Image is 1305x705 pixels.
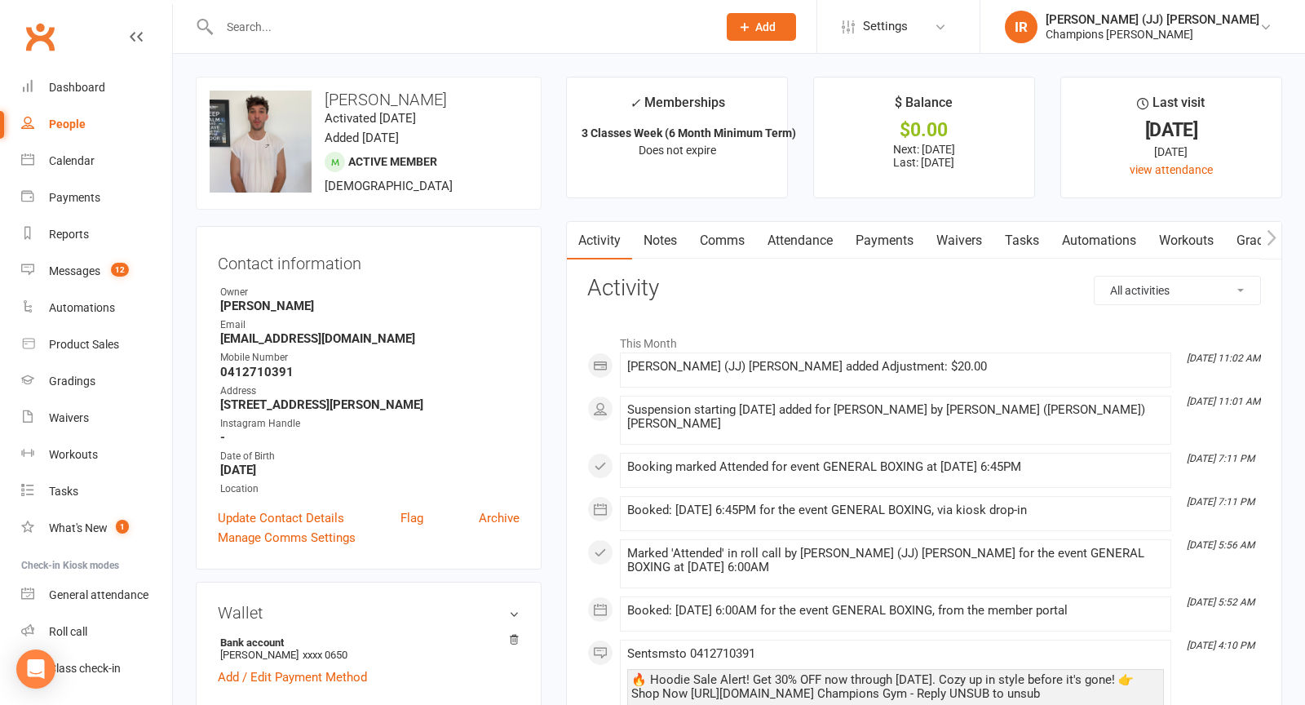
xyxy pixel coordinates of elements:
[21,326,172,363] a: Product Sales
[21,143,172,180] a: Calendar
[844,222,925,259] a: Payments
[627,604,1164,618] div: Booked: [DATE] 6:00AM for the event GENERAL BOXING, from the member portal
[303,649,347,661] span: xxxx 0650
[49,301,115,314] div: Automations
[21,577,172,614] a: General attendance kiosk mode
[895,92,953,122] div: $ Balance
[582,126,796,140] strong: 3 Classes Week (6 Month Minimum Term)
[993,222,1051,259] a: Tasks
[21,437,172,473] a: Workouts
[49,485,78,498] div: Tasks
[587,276,1261,301] h3: Activity
[220,463,520,477] strong: [DATE]
[1187,352,1260,364] i: [DATE] 11:02 AM
[49,448,98,461] div: Workouts
[49,117,86,131] div: People
[479,508,520,528] a: Archive
[1187,640,1254,651] i: [DATE] 4:10 PM
[1187,453,1254,464] i: [DATE] 7:11 PM
[21,253,172,290] a: Messages 12
[220,430,520,445] strong: -
[1187,496,1254,508] i: [DATE] 7:11 PM
[21,363,172,400] a: Gradings
[627,460,1164,474] div: Booking marked Attended for event GENERAL BOXING at [DATE] 6:45PM
[220,416,520,432] div: Instagram Handle
[1005,11,1037,43] div: IR
[220,365,520,379] strong: 0412710391
[218,634,520,663] li: [PERSON_NAME]
[49,588,148,601] div: General attendance
[627,646,755,661] span: Sent sms to 0412710391
[627,403,1164,431] div: Suspension starting [DATE] added for [PERSON_NAME] by [PERSON_NAME] ([PERSON_NAME]) [PERSON_NAME]
[49,662,121,675] div: Class check-in
[220,350,520,366] div: Mobile Number
[21,106,172,143] a: People
[325,131,399,145] time: Added [DATE]
[49,228,89,241] div: Reports
[325,111,416,126] time: Activated [DATE]
[21,473,172,510] a: Tasks
[630,95,640,111] i: ✓
[21,614,172,650] a: Roll call
[220,397,520,412] strong: [STREET_ADDRESS][PERSON_NAME]
[1187,596,1254,608] i: [DATE] 5:52 AM
[1046,12,1259,27] div: [PERSON_NAME] (JJ) [PERSON_NAME]
[1187,539,1254,551] i: [DATE] 5:56 AM
[21,69,172,106] a: Dashboard
[116,520,129,534] span: 1
[727,13,796,41] button: Add
[49,338,119,351] div: Product Sales
[1051,222,1148,259] a: Automations
[49,81,105,94] div: Dashboard
[400,508,423,528] a: Flag
[49,154,95,167] div: Calendar
[21,180,172,216] a: Payments
[1046,27,1259,42] div: Champions [PERSON_NAME]
[218,667,367,687] a: Add / Edit Payment Method
[220,299,520,313] strong: [PERSON_NAME]
[218,508,344,528] a: Update Contact Details
[111,263,129,277] span: 12
[49,264,100,277] div: Messages
[587,326,1261,352] li: This Month
[325,179,453,193] span: [DEMOGRAPHIC_DATA]
[755,20,776,33] span: Add
[215,16,706,38] input: Search...
[756,222,844,259] a: Attendance
[21,290,172,326] a: Automations
[220,285,520,300] div: Owner
[1148,222,1225,259] a: Workouts
[688,222,756,259] a: Comms
[1130,163,1213,176] a: view attendance
[348,155,437,168] span: Active member
[49,191,100,204] div: Payments
[567,222,632,259] a: Activity
[220,449,520,464] div: Date of Birth
[1076,143,1267,161] div: [DATE]
[21,510,172,547] a: What's New1
[218,528,356,548] a: Manage Comms Settings
[829,143,1020,169] p: Next: [DATE] Last: [DATE]
[925,222,993,259] a: Waivers
[49,625,87,638] div: Roll call
[631,673,1160,701] div: 🔥 Hoodie Sale Alert! Get 30% OFF now through [DATE]. Cozy up in style before it's gone! 👉 Shop No...
[21,216,172,253] a: Reports
[639,144,716,157] span: Does not expire
[16,650,55,689] div: Open Intercom Messenger
[220,384,520,399] div: Address
[220,636,511,649] strong: Bank account
[218,248,520,273] h3: Contact information
[632,222,688,259] a: Notes
[21,650,172,687] a: Class kiosk mode
[49,411,89,424] div: Waivers
[220,317,520,333] div: Email
[627,503,1164,517] div: Booked: [DATE] 6:45PM for the event GENERAL BOXING, via kiosk drop-in
[627,547,1164,574] div: Marked 'Attended' in roll call by [PERSON_NAME] (JJ) [PERSON_NAME] for the event GENERAL BOXING a...
[218,604,520,622] h3: Wallet
[21,400,172,437] a: Waivers
[829,122,1020,139] div: $0.00
[630,92,725,122] div: Memberships
[220,331,520,346] strong: [EMAIL_ADDRESS][DOMAIN_NAME]
[20,16,60,57] a: Clubworx
[1137,92,1205,122] div: Last visit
